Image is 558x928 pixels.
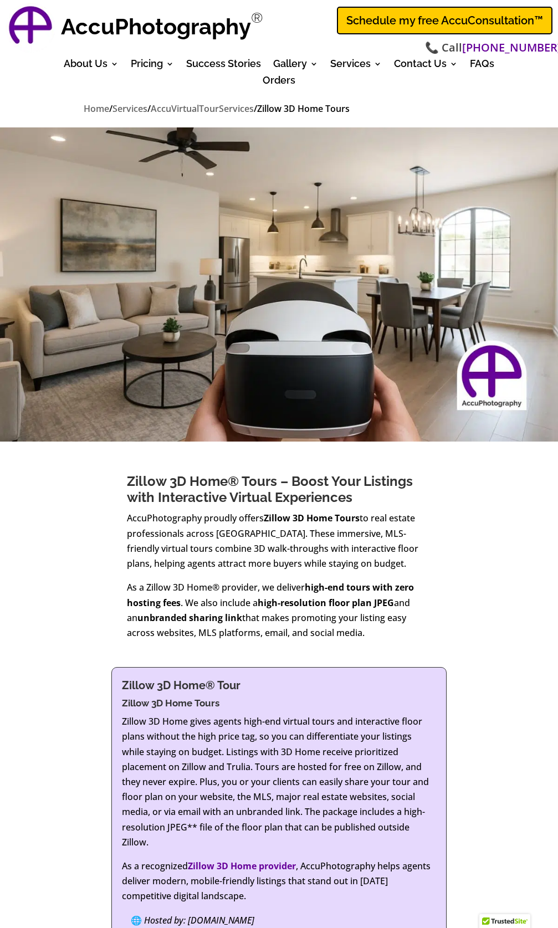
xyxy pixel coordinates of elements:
strong: unbranded sharing link [137,612,242,624]
strong: high-end tours with zero hosting fees [127,581,414,608]
a: Services [112,102,147,116]
nav: breadcrumbs [84,101,475,116]
div: AccuPhotography proudly offers to real estate professionals across [GEOGRAPHIC_DATA]. These immer... [127,511,432,640]
sup: Registered Trademark [251,9,263,26]
a: FAQs [470,60,494,72]
a: Success Stories [186,60,261,72]
span: / [109,102,112,115]
strong: high-resolution floor plan JPEG [258,597,394,609]
span: / [254,102,257,115]
span: Zillow 3D Home Tours [257,102,350,115]
a: Pricing [131,60,174,72]
h3: Zillow 3D Home Tours [122,698,436,714]
p: As a recognized , AccuPhotography helps agents deliver modern, mobile-friendly listings that stan... [122,859,436,913]
a: Gallery [273,60,318,72]
span: / [147,102,151,115]
a: About Us [64,60,119,72]
a: AccuVirtualTourServices [151,102,254,116]
p: As a Zillow 3D Home® provider, we deliver . We also include a and an that makes promoting your li... [127,580,432,640]
a: Home [84,102,109,116]
p: Zillow 3D Home gives agents high-end virtual tours and interactive floor plans without the high p... [122,714,436,859]
span: Zillow 3D Home® Tours – Boost Your Listings with Interactive Virtual Experiences [127,473,413,505]
a: Contact Us [394,60,458,72]
strong: Zillow 3D Home Tours [264,512,360,524]
a: AccuPhotography Logo - Professional Real Estate Photography and Media Services in Dallas, Texas [6,3,55,53]
span: Zillow 3D Home® Tour [122,679,240,692]
img: AccuPhotography [6,3,55,53]
a: Orders [263,76,295,89]
a: Zillow 3D Home provider [188,860,296,872]
em: Hosted by: [DOMAIN_NAME] [144,914,254,926]
span: Hosted domain [131,914,142,926]
strong: AccuPhotography [61,13,251,39]
a: Schedule my free AccuConsultation™ [337,7,552,34]
a: Services [330,60,382,72]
